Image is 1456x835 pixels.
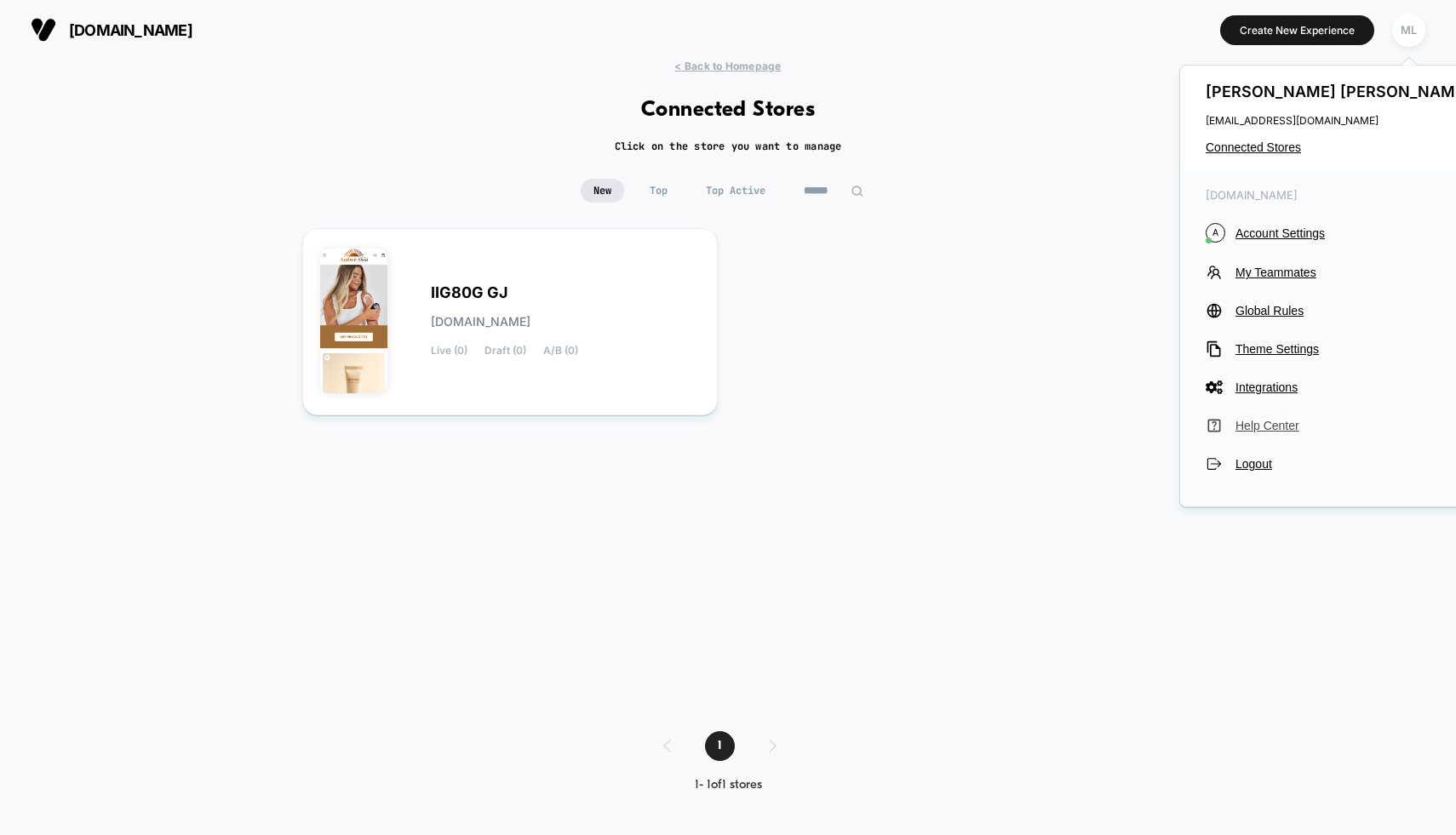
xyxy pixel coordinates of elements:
[69,21,192,39] span: [DOMAIN_NAME]
[320,249,387,393] img: IIG80G_GJ
[705,731,735,761] span: 1
[637,179,680,203] span: Top
[431,316,530,328] span: [DOMAIN_NAME]
[693,179,778,203] span: Top Active
[674,60,781,72] span: < Back to Homepage
[851,185,863,197] img: edit
[581,179,624,203] span: New
[1387,13,1430,48] button: ML
[431,287,508,299] span: IIG80G GJ
[1220,15,1374,45] button: Create New Experience
[1392,14,1425,47] div: ML
[646,778,811,792] div: 1 - 1 of 1 stores
[31,17,56,43] img: Visually logo
[484,345,526,357] span: Draft (0)
[431,345,467,357] span: Live (0)
[1206,223,1225,243] i: A
[641,98,816,123] h1: Connected Stores
[543,345,578,357] span: A/B (0)
[615,140,842,153] h2: Click on the store you want to manage
[26,16,198,43] button: [DOMAIN_NAME]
